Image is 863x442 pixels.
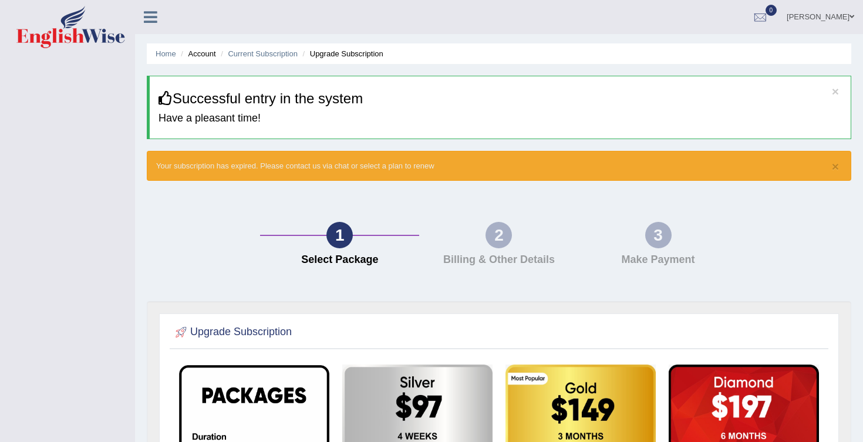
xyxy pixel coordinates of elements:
h2: Upgrade Subscription [173,323,292,341]
li: Upgrade Subscription [300,48,383,59]
h4: Have a pleasant time! [159,113,842,124]
h4: Select Package [266,254,413,266]
button: × [832,160,839,173]
div: 2 [486,222,512,248]
h4: Make Payment [585,254,732,266]
span: 0 [766,5,777,16]
div: Your subscription has expired. Please contact us via chat or select a plan to renew [147,151,851,181]
button: × [832,85,839,97]
a: Current Subscription [228,49,298,58]
h4: Billing & Other Details [425,254,572,266]
li: Account [178,48,215,59]
div: 3 [645,222,672,248]
h3: Successful entry in the system [159,91,842,106]
a: Home [156,49,176,58]
div: 1 [326,222,353,248]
